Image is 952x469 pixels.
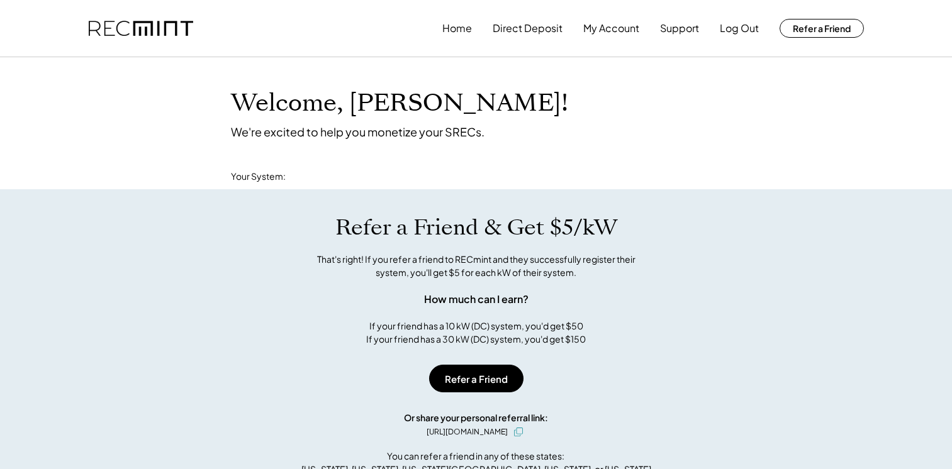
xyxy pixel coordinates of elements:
[231,124,484,139] div: We're excited to help you monetize your SRECs.
[442,16,472,41] button: Home
[231,89,568,118] h1: Welcome, [PERSON_NAME]!
[660,16,699,41] button: Support
[303,253,649,279] div: That's right! If you refer a friend to RECmint and they successfully register their system, you'l...
[493,16,563,41] button: Direct Deposit
[583,16,639,41] button: My Account
[231,170,286,183] div: Your System:
[427,426,508,438] div: [URL][DOMAIN_NAME]
[424,292,529,307] div: How much can I earn?
[720,16,759,41] button: Log Out
[511,424,526,439] button: click to copy
[780,19,864,38] button: Refer a Friend
[335,214,617,241] h1: Refer a Friend & Get $5/kW
[404,411,548,424] div: Or share your personal referral link:
[366,319,586,346] div: If your friend has a 10 kW (DC) system, you'd get $50 If your friend has a 30 kW (DC) system, you...
[429,365,524,392] button: Refer a Friend
[89,21,193,36] img: recmint-logotype%403x.png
